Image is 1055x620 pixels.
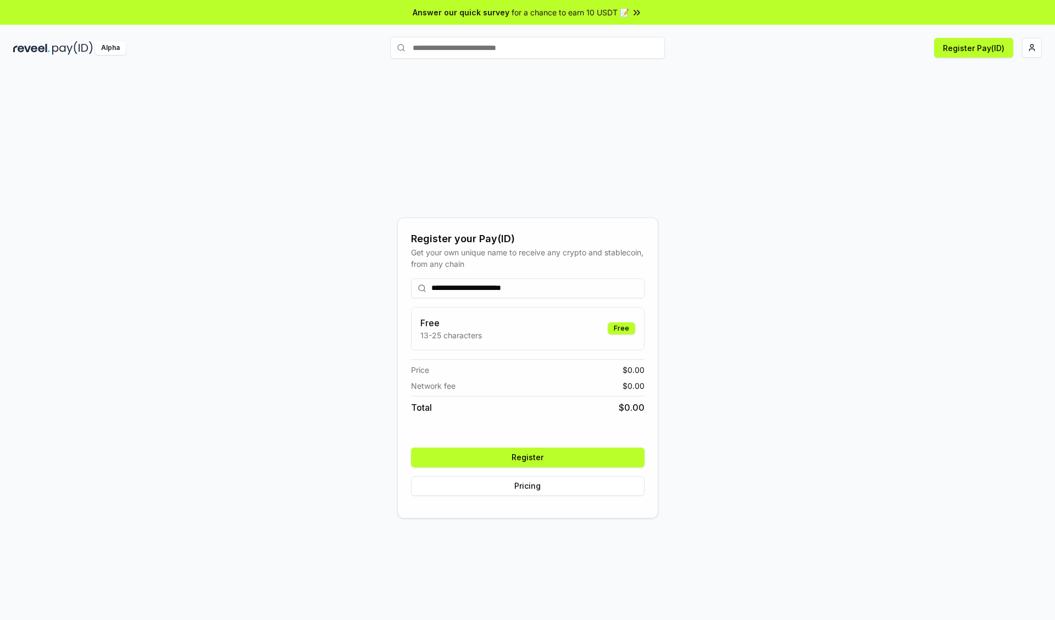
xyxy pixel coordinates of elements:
[420,316,482,329] h3: Free
[411,231,645,247] div: Register your Pay(ID)
[623,380,645,392] span: $ 0.00
[411,380,456,392] span: Network fee
[411,401,432,414] span: Total
[52,41,93,55] img: pay_id
[934,38,1013,58] button: Register Pay(ID)
[95,41,126,55] div: Alpha
[608,322,635,334] div: Free
[420,329,482,341] p: 13-25 characters
[411,364,429,376] span: Price
[413,7,509,18] span: Answer our quick survey
[623,364,645,376] span: $ 0.00
[619,401,645,414] span: $ 0.00
[512,7,629,18] span: for a chance to earn 10 USDT 📝
[13,41,50,55] img: reveel_dark
[411,448,645,467] button: Register
[411,247,645,270] div: Get your own unique name to receive any crypto and stablecoin, from any chain
[411,476,645,496] button: Pricing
